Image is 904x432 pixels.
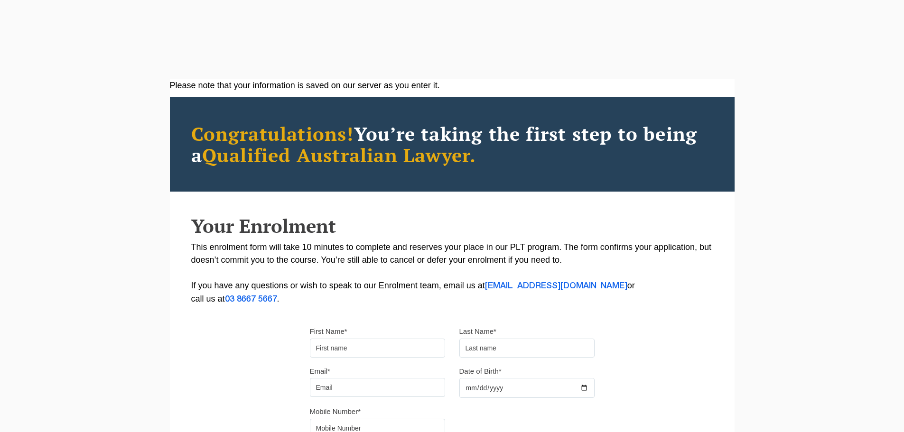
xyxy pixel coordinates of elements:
input: Email [310,378,445,397]
span: Congratulations! [191,121,354,146]
div: Please note that your information is saved on our server as you enter it. [170,79,735,92]
label: Email* [310,367,330,376]
a: [EMAIL_ADDRESS][DOMAIN_NAME] [485,282,627,290]
h2: You’re taking the first step to being a [191,123,713,165]
h2: Your Enrolment [191,215,713,236]
label: Mobile Number* [310,407,361,416]
p: This enrolment form will take 10 minutes to complete and reserves your place in our PLT program. ... [191,241,713,306]
label: Date of Birth* [459,367,502,376]
label: First Name* [310,327,347,336]
a: 03 8667 5667 [225,295,277,303]
label: Last Name* [459,327,496,336]
span: Qualified Australian Lawyer. [202,142,476,167]
input: Last name [459,339,595,358]
input: First name [310,339,445,358]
